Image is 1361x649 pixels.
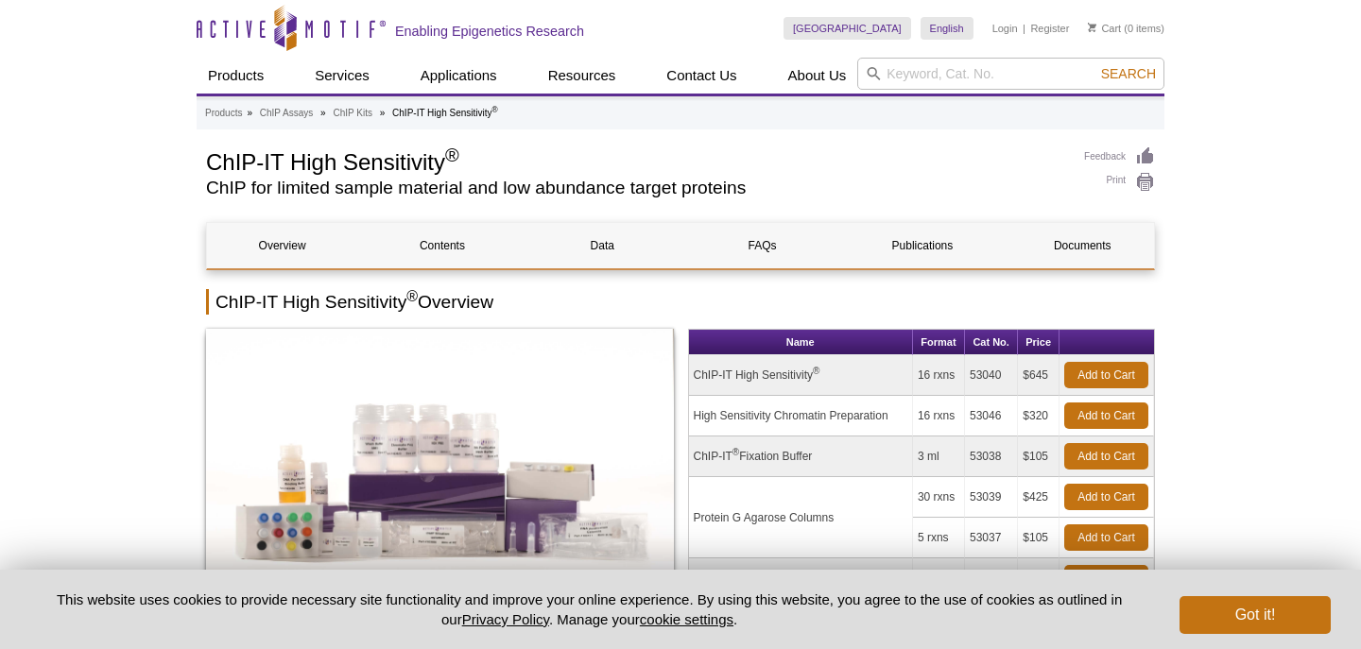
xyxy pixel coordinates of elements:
[965,477,1018,518] td: 53039
[380,108,386,118] li: »
[1088,23,1096,32] img: Your Cart
[206,329,674,640] img: ChIP-IT High Sensitivity Kit
[527,223,678,268] a: Data
[1030,22,1069,35] a: Register
[857,58,1164,90] input: Keyword, Cat. No.
[1018,518,1060,558] td: $105
[913,477,965,518] td: 30 rxns
[655,58,748,94] a: Contact Us
[965,355,1018,396] td: 53040
[1018,330,1060,355] th: Price
[1101,66,1156,81] span: Search
[1095,65,1162,82] button: Search
[1084,172,1155,193] a: Print
[965,330,1018,355] th: Cat No.
[247,108,252,118] li: »
[30,589,1148,629] p: This website uses cookies to provide necessary site functionality and improve your online experie...
[197,58,275,94] a: Products
[640,611,733,627] button: cookie settings
[965,396,1018,436] td: 53046
[1088,17,1164,40] li: (0 items)
[206,146,1065,175] h1: ChIP-IT High Sensitivity
[689,477,913,558] td: Protein G Agarose Columns
[205,105,242,122] a: Products
[1008,223,1158,268] a: Documents
[1018,396,1060,436] td: $320
[462,611,549,627] a: Privacy Policy
[913,355,965,396] td: 16 rxns
[1018,558,1060,599] td: $205
[1018,477,1060,518] td: $425
[392,108,498,118] li: ChIP-IT High Sensitivity
[784,17,911,40] a: [GEOGRAPHIC_DATA]
[1064,484,1148,510] a: Add to Cart
[1064,565,1148,591] a: Add to Cart
[409,58,508,94] a: Applications
[1018,436,1060,477] td: $105
[1084,146,1155,167] a: Feedback
[1064,362,1148,388] a: Add to Cart
[689,396,913,436] td: High Sensitivity Chromatin Preparation
[206,179,1065,196] h2: ChIP for limited sample material and low abundance target proteins
[689,558,913,599] td: Protein G Agarose Beads
[1064,443,1148,470] a: Add to Cart
[687,223,837,268] a: FAQs
[1023,17,1025,40] li: |
[1064,402,1148,429] a: Add to Cart
[406,288,418,304] sup: ®
[395,23,584,40] h2: Enabling Epigenetics Research
[303,58,381,94] a: Services
[965,558,1018,599] td: 37499
[913,558,965,599] td: 1.2 ml
[320,108,326,118] li: »
[689,436,913,477] td: ChIP-IT Fixation Buffer
[491,105,497,114] sup: ®
[689,355,913,396] td: ChIP-IT High Sensitivity
[537,58,628,94] a: Resources
[965,436,1018,477] td: 53038
[1180,596,1331,634] button: Got it!
[1064,524,1148,551] a: Add to Cart
[965,518,1018,558] td: 53037
[992,22,1018,35] a: Login
[847,223,997,268] a: Publications
[689,330,913,355] th: Name
[260,105,314,122] a: ChIP Assays
[777,58,858,94] a: About Us
[913,396,965,436] td: 16 rxns
[813,366,819,376] sup: ®
[207,223,357,268] a: Overview
[913,518,965,558] td: 5 rxns
[921,17,973,40] a: English
[732,447,739,457] sup: ®
[913,436,965,477] td: 3 ml
[913,330,965,355] th: Format
[206,289,1155,315] h2: ChIP-IT High Sensitivity Overview
[1088,22,1121,35] a: Cart
[445,145,459,165] sup: ®
[1018,355,1060,396] td: $645
[367,223,517,268] a: Contents
[333,105,372,122] a: ChIP Kits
